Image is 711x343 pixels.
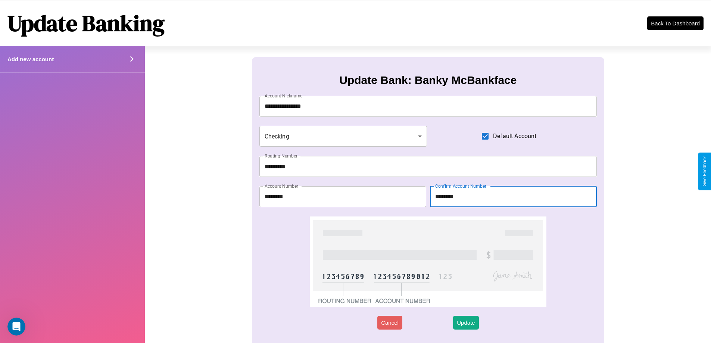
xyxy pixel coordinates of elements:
label: Account Nickname [265,93,303,99]
iframe: Intercom live chat [7,318,25,336]
span: Default Account [493,132,536,141]
h3: Update Bank: Banky McBankface [339,74,517,87]
label: Routing Number [265,153,297,159]
button: Update [453,316,478,330]
label: Confirm Account Number [435,183,486,189]
label: Account Number [265,183,298,189]
h1: Update Banking [7,8,165,38]
div: Checking [259,126,427,147]
h4: Add new account [7,56,54,62]
button: Cancel [377,316,402,330]
img: check [310,216,546,307]
button: Back To Dashboard [647,16,704,30]
div: Give Feedback [702,156,707,187]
